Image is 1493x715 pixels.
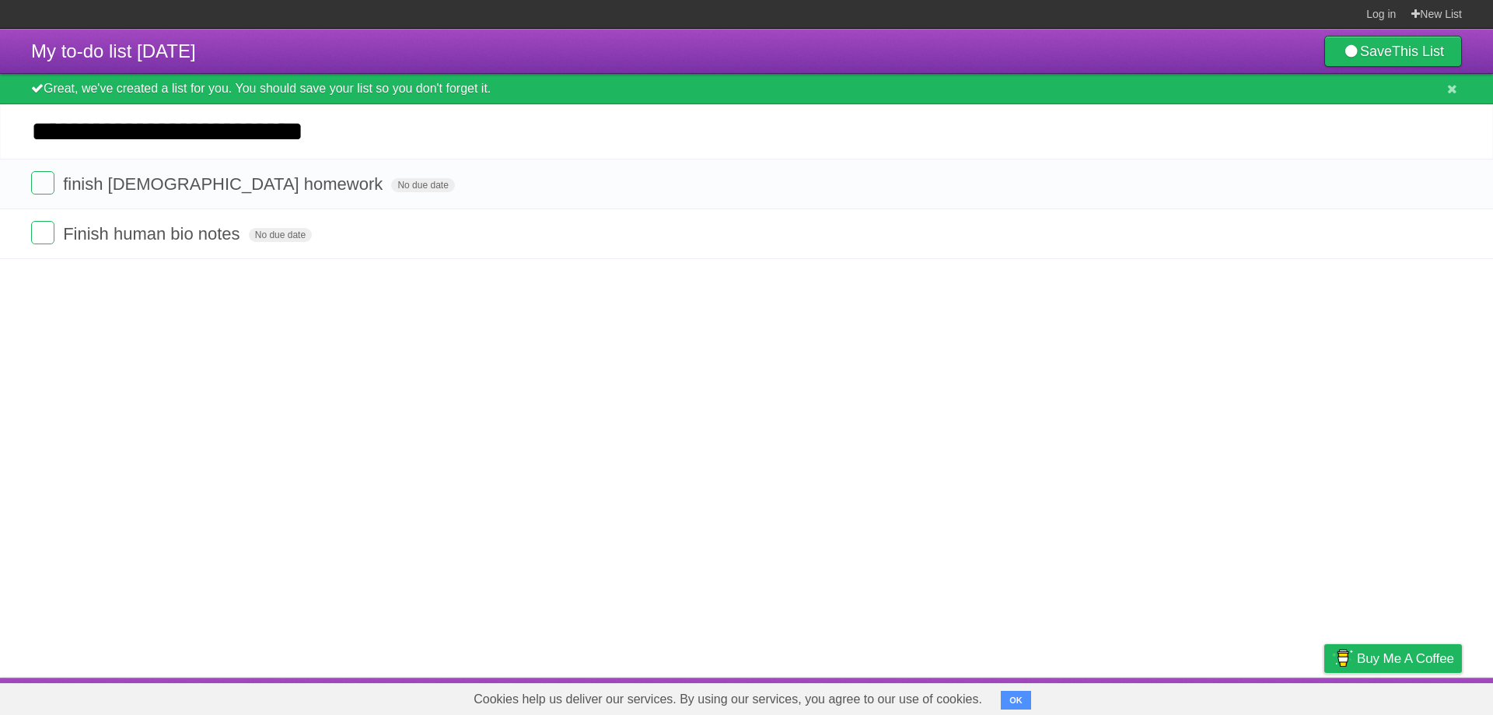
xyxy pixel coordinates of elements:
[1364,682,1462,711] a: Suggest a feature
[1117,682,1150,711] a: About
[249,228,312,242] span: No due date
[391,178,454,192] span: No due date
[1169,682,1232,711] a: Developers
[63,174,386,194] span: finish [DEMOGRAPHIC_DATA] homework
[1251,682,1285,711] a: Terms
[1324,36,1462,67] a: SaveThis List
[63,224,243,244] span: Finish human bio notes
[1357,645,1454,672] span: Buy me a coffee
[1001,691,1031,710] button: OK
[31,40,196,61] span: My to-do list [DATE]
[1332,645,1353,671] img: Buy me a coffee
[1304,682,1344,711] a: Privacy
[1324,644,1462,673] a: Buy me a coffee
[1392,44,1444,59] b: This List
[458,684,998,715] span: Cookies help us deliver our services. By using our services, you agree to our use of cookies.
[31,171,54,195] label: Done
[31,221,54,244] label: Done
